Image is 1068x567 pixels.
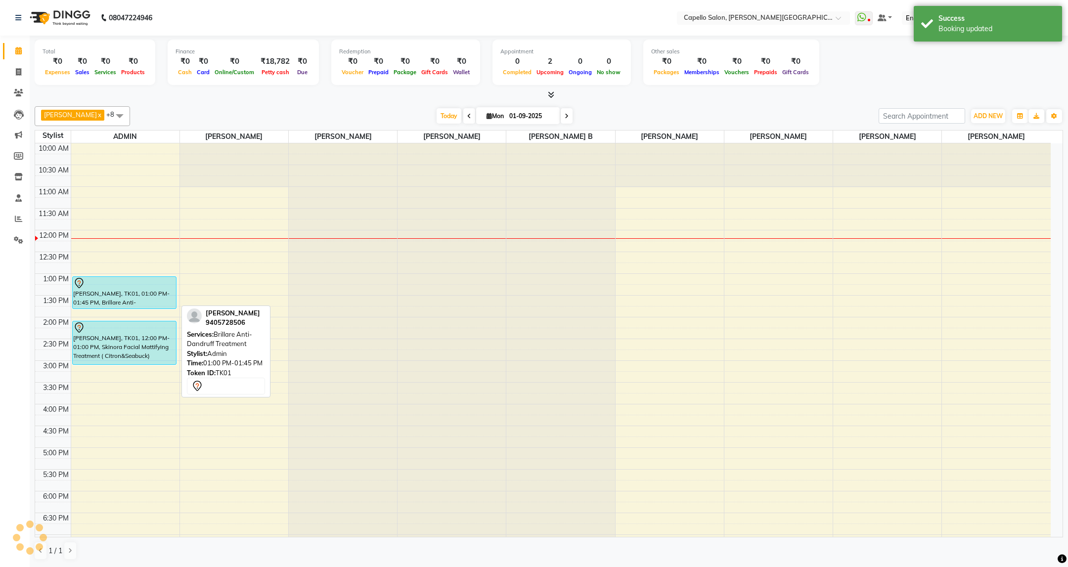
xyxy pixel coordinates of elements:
span: [PERSON_NAME] [180,131,288,143]
div: 5:30 PM [41,470,71,480]
span: Products [119,69,147,76]
div: ₹0 [43,56,73,67]
b: 08047224946 [109,4,152,32]
span: Expenses [43,69,73,76]
span: Cash [176,69,194,76]
span: Voucher [339,69,366,76]
input: Search Appointment [879,108,965,124]
div: ₹0 [339,56,366,67]
div: 6:30 PM [41,513,71,523]
span: Gift Cards [419,69,450,76]
div: 11:30 AM [37,209,71,219]
a: x [97,111,101,119]
div: ₹0 [194,56,212,67]
span: Memberships [682,69,722,76]
div: 7:00 PM [41,535,71,545]
div: 01:00 PM-01:45 PM [187,358,265,368]
div: Finance [176,47,311,56]
div: 5:00 PM [41,448,71,458]
span: Prepaid [366,69,391,76]
div: Redemption [339,47,472,56]
div: ₹0 [294,56,311,67]
span: Stylist: [187,349,207,357]
span: ADMIN [71,131,179,143]
span: [PERSON_NAME] [833,131,941,143]
div: [PERSON_NAME], TK01, 12:00 PM-01:00 PM, Skinora Facial Mattifying Treatment ( Citron&Seabuck) [73,321,177,364]
div: ₹0 [391,56,419,67]
div: 10:30 AM [37,165,71,175]
span: Services [92,69,119,76]
span: [PERSON_NAME] [398,131,506,143]
span: Package [391,69,419,76]
img: logo [25,4,93,32]
div: 4:30 PM [41,426,71,436]
span: Ongoing [566,69,594,76]
div: Stylist [35,131,71,141]
span: [PERSON_NAME] [616,131,724,143]
div: Admin [187,349,265,359]
input: 2025-09-01 [506,109,556,124]
div: ₹0 [419,56,450,67]
span: Mon [484,112,506,120]
div: 0 [500,56,534,67]
span: [PERSON_NAME] B [506,131,615,143]
span: [PERSON_NAME] [44,111,97,119]
div: ₹0 [651,56,682,67]
div: ₹0 [73,56,92,67]
div: [PERSON_NAME], TK01, 01:00 PM-01:45 PM, Brillare Anti-[MEDICAL_DATA] Treatment [73,277,177,308]
div: 4:00 PM [41,404,71,415]
div: ₹0 [212,56,257,67]
div: ₹0 [92,56,119,67]
div: 1:00 PM [41,274,71,284]
div: ₹0 [682,56,722,67]
span: Wallet [450,69,472,76]
div: 0 [594,56,623,67]
div: 2 [534,56,566,67]
button: ADD NEW [971,109,1005,123]
div: 11:00 AM [37,187,71,197]
img: profile [187,308,202,323]
span: Card [194,69,212,76]
div: 0 [566,56,594,67]
div: 3:30 PM [41,383,71,393]
span: ADD NEW [974,112,1003,120]
div: Appointment [500,47,623,56]
span: No show [594,69,623,76]
div: TK01 [187,368,265,378]
span: Today [437,108,461,124]
div: ₹0 [450,56,472,67]
span: Online/Custom [212,69,257,76]
span: [PERSON_NAME] [942,131,1051,143]
div: 2:00 PM [41,317,71,328]
div: 6:00 PM [41,491,71,502]
div: ₹0 [722,56,752,67]
span: Due [295,69,310,76]
span: Prepaids [752,69,780,76]
span: Vouchers [722,69,752,76]
span: Petty cash [259,69,292,76]
div: Total [43,47,147,56]
div: 1:30 PM [41,296,71,306]
div: 10:00 AM [37,143,71,154]
span: Packages [651,69,682,76]
div: ₹0 [366,56,391,67]
span: Sales [73,69,92,76]
div: Booking updated [938,24,1055,34]
span: Brillare Anti-Dandruff Treatment [187,330,252,348]
div: ₹18,782 [257,56,294,67]
span: [PERSON_NAME] [289,131,397,143]
div: 3:00 PM [41,361,71,371]
div: 12:00 PM [37,230,71,241]
div: Other sales [651,47,811,56]
span: 1 / 1 [48,546,62,556]
div: ₹0 [176,56,194,67]
span: Gift Cards [780,69,811,76]
div: Success [938,13,1055,24]
span: Time: [187,359,203,367]
span: [PERSON_NAME] [206,309,260,317]
span: Upcoming [534,69,566,76]
div: 2:30 PM [41,339,71,349]
div: 9405728506 [206,318,260,328]
div: ₹0 [119,56,147,67]
div: 12:30 PM [37,252,71,262]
